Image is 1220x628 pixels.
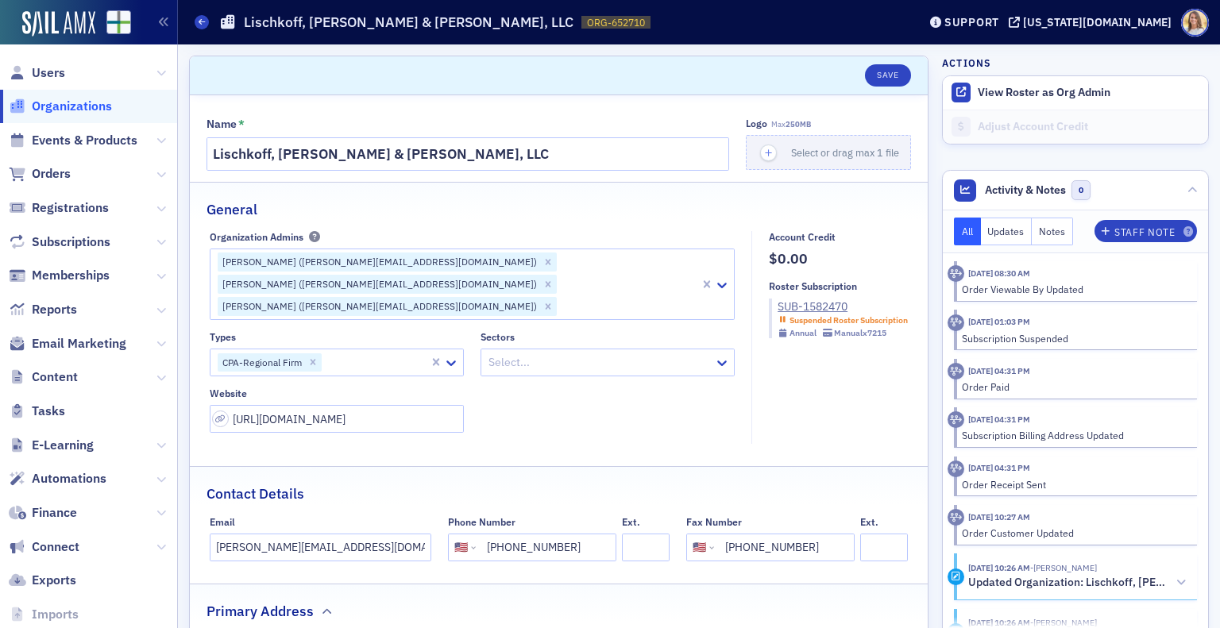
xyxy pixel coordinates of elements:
a: Automations [9,470,106,487]
div: Adjust Account Credit [978,120,1200,134]
div: Ext. [860,516,878,528]
button: Staff Note [1095,220,1197,242]
a: E-Learning [9,437,94,454]
div: Activity [948,509,964,526]
button: Notes [1032,218,1073,245]
div: Activity [948,460,964,477]
div: 🇺🇸 [454,539,468,556]
span: Finance [32,504,77,522]
div: [PERSON_NAME] ([PERSON_NAME][EMAIL_ADDRESS][DOMAIN_NAME]) [218,297,539,316]
a: Users [9,64,65,82]
div: Order Customer Updated [962,526,1187,540]
div: Support [944,15,999,29]
span: Registrations [32,199,109,217]
div: Order Viewable By Updated [962,282,1187,296]
img: SailAMX [22,11,95,37]
a: Organizations [9,98,112,115]
a: Email Marketing [9,335,126,353]
a: Subscriptions [9,233,110,251]
a: Memberships [9,267,110,284]
span: Users [32,64,65,82]
span: E-Learning [32,437,94,454]
span: Events & Products [32,132,137,149]
button: Select or drag max 1 file [746,135,911,170]
h4: Actions [942,56,991,70]
time: 7/30/2025 04:31 PM [968,365,1030,376]
div: Name [207,118,237,132]
button: Save [865,64,910,87]
span: Subscriptions [32,233,110,251]
div: [US_STATE][DOMAIN_NAME] [1023,15,1172,29]
span: ORG-652710 [587,16,645,29]
div: Order Receipt Sent [962,477,1187,491]
div: Fax Number [686,516,742,528]
div: Order Paid [962,379,1187,394]
span: Max [771,119,811,129]
div: Website [210,387,247,399]
a: Reports [9,301,77,318]
div: Types [210,331,236,343]
h5: Updated Organization: Lischkoff, [PERSON_NAME] & [PERSON_NAME], LLC ([GEOGRAPHIC_DATA], [GEOGRAPH... [968,576,1171,590]
div: [PERSON_NAME] ([PERSON_NAME][EMAIL_ADDRESS][DOMAIN_NAME]) [218,275,539,294]
a: Connect [9,538,79,556]
div: Organization Admins [210,231,303,243]
button: All [954,218,981,245]
h2: General [207,199,257,220]
span: 250MB [786,119,811,129]
span: Raegen Nuffer [1030,617,1097,628]
span: Imports [32,606,79,623]
div: Activity [948,568,964,585]
span: Profile [1181,9,1209,37]
div: Annual [790,328,817,338]
a: Tasks [9,403,65,420]
span: Content [32,368,78,386]
time: 7/30/2025 04:31 PM [968,462,1030,473]
h2: Contact Details [207,484,304,504]
div: [PERSON_NAME] ([PERSON_NAME][EMAIL_ADDRESS][DOMAIN_NAME]) [218,252,539,272]
div: Remove Greg Roberson (greg@emailcpa.net) [539,252,557,272]
div: Account Credit [769,231,836,243]
span: Organizations [32,98,112,115]
button: [US_STATE][DOMAIN_NAME] [1009,17,1177,28]
a: SUB-1582470 [778,299,908,315]
h2: Primary Address [207,601,314,622]
a: Registrations [9,199,109,217]
div: Ext. [622,516,640,528]
time: 7/1/2025 10:26 AM [968,617,1030,628]
img: SailAMX [106,10,131,35]
span: 0 [1071,180,1091,200]
div: Activity [948,265,964,282]
div: Logo [746,118,767,129]
span: $0.00 [769,249,908,269]
time: 7/1/2025 10:27 AM [968,511,1030,522]
abbr: This field is required [238,118,245,132]
span: Reports [32,301,77,318]
a: Imports [9,606,79,623]
a: Content [9,368,78,386]
div: Subscription Billing Address Updated [962,428,1187,442]
div: Subscription Suspended [962,331,1187,345]
a: Orders [9,165,71,183]
button: Updates [981,218,1033,245]
span: Connect [32,538,79,556]
span: Memberships [32,267,110,284]
time: 8/25/2025 08:30 AM [968,268,1030,279]
time: 7/1/2025 10:26 AM [968,562,1030,573]
time: 8/1/2025 01:03 PM [968,316,1030,327]
div: Activity [948,363,964,379]
div: Sectors [481,331,515,343]
a: Exports [9,572,76,589]
span: Automations [32,470,106,487]
div: Activity [948,314,964,331]
a: Events & Products [9,132,137,149]
span: Tasks [32,403,65,420]
div: Suspended Roster Subscription [790,315,908,326]
span: Orders [32,165,71,183]
div: Email [210,516,235,528]
button: View Roster as Org Admin [978,86,1110,100]
div: Manual x7215 [834,328,886,338]
time: 7/30/2025 04:31 PM [968,414,1030,425]
div: Staff Note [1114,228,1175,237]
